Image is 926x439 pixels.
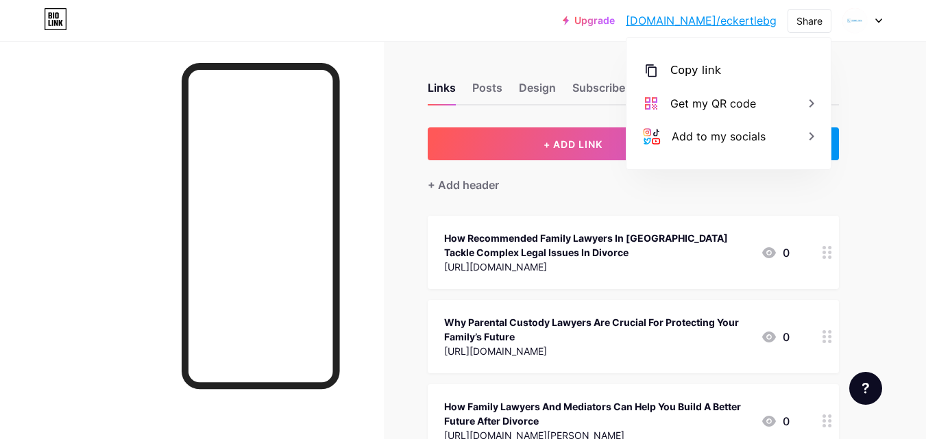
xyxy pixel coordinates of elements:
div: + Add header [428,177,499,193]
div: Add to my socials [672,128,766,145]
div: Subscribers [572,79,635,104]
div: [URL][DOMAIN_NAME] [444,344,750,358]
img: eckert legal [842,8,868,34]
a: Upgrade [563,15,615,26]
div: Share [796,14,823,28]
div: 0 [761,329,790,345]
div: Design [519,79,556,104]
div: Get my QR code [670,95,756,112]
div: How Family Lawyers And Mediators Can Help You Build A Better Future After Divorce [444,399,750,428]
div: Why Parental Custody Lawyers Are Crucial For Protecting Your Family’s Future [444,315,750,344]
div: Links [428,79,456,104]
div: 0 [761,244,790,261]
div: How Recommended Family Lawyers In [GEOGRAPHIC_DATA] Tackle Complex Legal Issues In Divorce [444,231,750,260]
div: [URL][DOMAIN_NAME] [444,260,750,274]
div: Copy link [670,62,721,79]
div: Posts [472,79,502,104]
a: [DOMAIN_NAME]/eckertlebg [626,12,777,29]
button: + ADD LINK [428,127,719,160]
span: + ADD LINK [544,138,602,150]
div: 0 [761,413,790,429]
